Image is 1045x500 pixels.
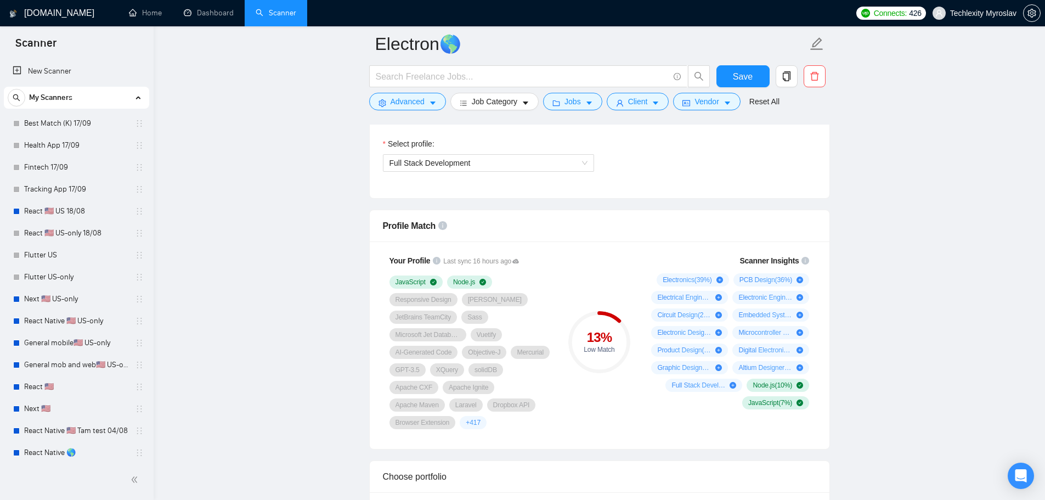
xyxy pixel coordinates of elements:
span: PCB Design ( 36 %) [739,276,792,284]
span: + 417 [466,418,481,427]
span: holder [135,426,144,435]
a: React Native 🌎 [24,442,128,464]
div: Choose portfolio [383,461,816,492]
div: 13 % [568,331,630,344]
a: New Scanner [13,60,140,82]
button: idcardVendorcaret-down [673,93,740,110]
span: plus-circle [715,294,722,301]
span: holder [135,448,144,457]
span: Laravel [455,401,477,409]
span: Altium Designer ( 7 %) [738,363,792,372]
span: My Scanners [29,87,72,109]
span: Circuit Design ( 24 %) [657,311,711,319]
span: Sass [467,313,482,322]
span: 426 [909,7,921,19]
span: Digital Electronics ( 9 %) [738,346,792,355]
a: Flutter US [24,244,128,266]
span: Apache Ignite [449,383,488,392]
span: Apache Maven [396,401,439,409]
span: setting [379,99,386,107]
span: edit [810,37,824,51]
button: search [8,89,25,106]
a: Flutter US-only [24,266,128,288]
span: Electronic Design ( 18 %) [657,328,711,337]
span: plus-circle [797,364,803,371]
span: caret-down [585,99,593,107]
span: user [935,9,943,17]
span: caret-down [724,99,731,107]
span: JavaScript [396,278,426,286]
span: info-circle [674,73,681,80]
span: holder [135,163,144,172]
span: Responsive Design [396,295,451,304]
span: check-circle [797,382,803,389]
button: settingAdvancedcaret-down [369,93,446,110]
span: holder [135,317,144,325]
span: Node.js [453,278,475,286]
a: Next 🇺🇸 [24,398,128,420]
span: Mercurial [517,348,544,357]
span: holder [135,185,144,194]
span: Apache CXF [396,383,432,392]
span: Job Category [472,95,517,108]
button: search [688,65,710,87]
span: info-circle [801,257,809,265]
span: plus-circle [715,312,722,318]
span: user [616,99,624,107]
span: Scanner [7,35,65,58]
span: Full Stack Development [389,159,471,167]
a: Reset All [749,95,779,108]
span: holder [135,273,144,282]
span: solidDB [475,366,497,374]
input: Search Freelance Jobs... [376,70,669,83]
span: search [8,94,25,102]
span: idcard [682,99,690,107]
span: Last sync 16 hours ago [443,256,519,267]
span: Microsoft Jet Database Engine [396,330,460,339]
a: Tracking App 17/09 [24,178,128,200]
span: Product Design ( 10 %) [657,346,711,355]
div: Low Match [568,346,630,353]
span: XQuery [436,366,458,374]
span: holder [135,207,144,216]
span: holder [135,361,144,369]
span: double-left [131,474,142,485]
span: check-circle [479,279,486,285]
span: Graphic Design ( 9 %) [657,363,711,372]
span: Advanced [391,95,425,108]
span: plus-circle [716,277,723,283]
span: JavaScript ( 7 %) [748,398,792,407]
span: caret-down [522,99,529,107]
span: Vendor [694,95,719,108]
a: searchScanner [256,8,296,18]
span: Connects: [874,7,907,19]
a: React 🇺🇸 [24,376,128,398]
span: Electronic Engineering ( 33 %) [738,293,792,302]
span: info-circle [438,221,447,230]
span: Full Stack Development ( 7 %) [671,381,725,390]
a: General mob and web🇺🇸 US-only - to be done [24,354,128,376]
span: info-circle [433,257,440,265]
span: holder [135,229,144,238]
button: barsJob Categorycaret-down [450,93,539,110]
a: setting [1023,9,1041,18]
button: delete [804,65,826,87]
a: React 🇺🇸 US 18/08 [24,200,128,222]
a: Health App 17/09 [24,134,128,156]
span: AI-Generated Code [396,348,452,357]
span: holder [135,339,144,347]
span: Save [733,70,753,83]
span: plus-circle [715,329,722,336]
span: Browser Extension [396,418,450,427]
a: Best Match (K) 17/09 [24,113,128,134]
span: holder [135,383,144,391]
input: Scanner name... [375,30,807,58]
span: plus-circle [715,364,722,371]
a: Fintech 17/09 [24,156,128,178]
span: delete [804,71,825,81]
span: plus-circle [730,382,736,389]
span: Objective-J [468,348,500,357]
span: holder [135,119,144,128]
span: plus-circle [797,294,803,301]
span: Jobs [564,95,581,108]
